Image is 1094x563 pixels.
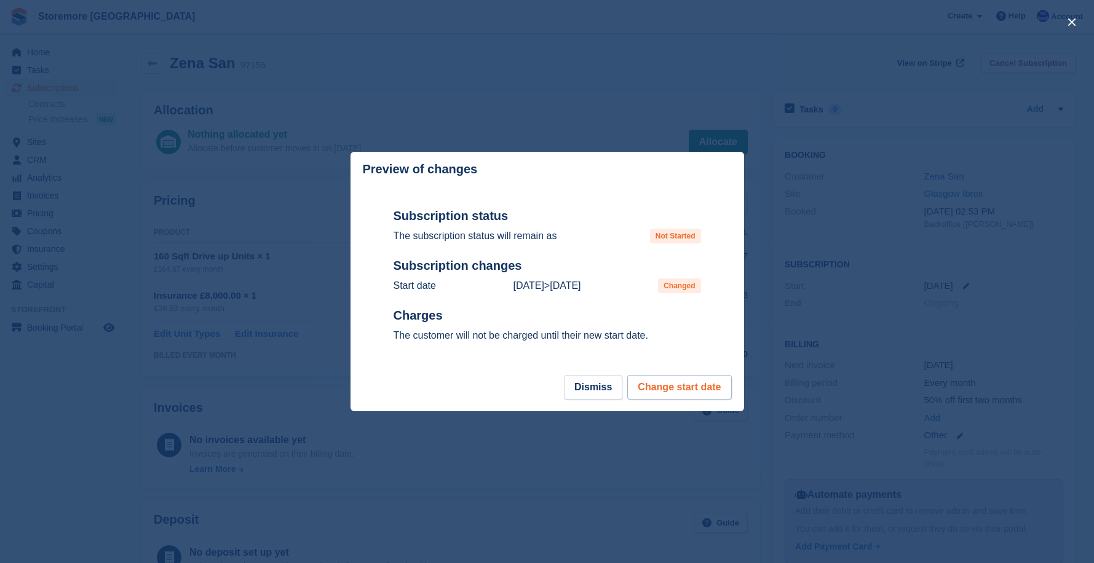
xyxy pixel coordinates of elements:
[394,229,557,243] p: The subscription status will remain as
[658,278,700,293] span: Changed
[1062,12,1082,32] button: close
[513,278,581,293] p: >
[394,278,436,293] p: Start date
[650,229,701,243] span: Not Started
[363,162,478,176] p: Preview of changes
[550,280,581,291] time: 2025-09-27 23:00:00 UTC
[513,280,544,291] time: 2025-08-30 23:00:00 UTC
[394,328,701,343] p: The customer will not be charged until their new start date.
[394,208,701,224] h2: Subscription status
[564,375,622,400] button: Dismiss
[394,308,701,323] h2: Charges
[394,258,701,274] h2: Subscription changes
[627,375,731,400] button: Change start date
